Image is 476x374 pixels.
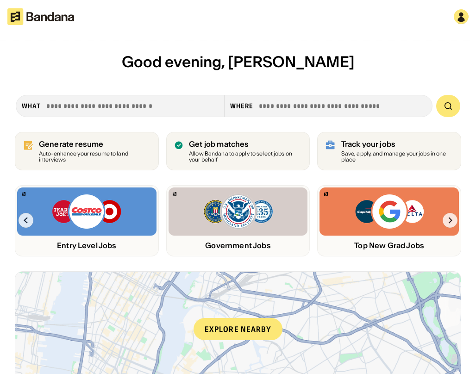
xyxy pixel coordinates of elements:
div: Explore nearby [194,318,282,340]
div: Save, apply, and manage your jobs in one place [341,151,453,163]
span: Good evening, [PERSON_NAME] [122,52,355,71]
a: Generate resume Auto-enhance your resume to land interviews [15,132,159,171]
img: Bandana logo [324,192,328,196]
a: Bandana logoTrader Joe’s, Costco, Target logosEntry Level Jobs [15,185,159,256]
div: Where [230,102,254,110]
a: Bandana logoCapital One, Google, Delta logosTop New Grad Jobs [317,185,461,256]
img: Trader Joe’s, Costco, Target logos [51,193,122,230]
div: what [22,102,41,110]
div: Track your jobs [341,140,453,149]
div: Entry Level Jobs [17,241,157,250]
a: Track your jobs Save, apply, and manage your jobs in one place [317,132,461,171]
img: Right Arrow [443,213,457,228]
img: Bandana logo [173,192,176,196]
div: Auto-enhance your resume to land interviews [39,151,151,163]
a: Bandana logoFBI, DHS, MWRD logosGovernment Jobs [166,185,310,256]
div: Get job matches [189,140,302,149]
a: Get job matches Allow Bandana to apply to select jobs on your behalf [166,132,310,171]
img: Bandana logotype [7,8,74,25]
img: Bandana logo [22,192,25,196]
img: Left Arrow [19,213,33,228]
img: Capital One, Google, Delta logos [354,193,425,230]
div: Top New Grad Jobs [319,241,459,250]
div: Generate resume [39,140,151,149]
div: Government Jobs [169,241,308,250]
div: Allow Bandana to apply to select jobs on your behalf [189,151,302,163]
img: FBI, DHS, MWRD logos [203,193,273,230]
